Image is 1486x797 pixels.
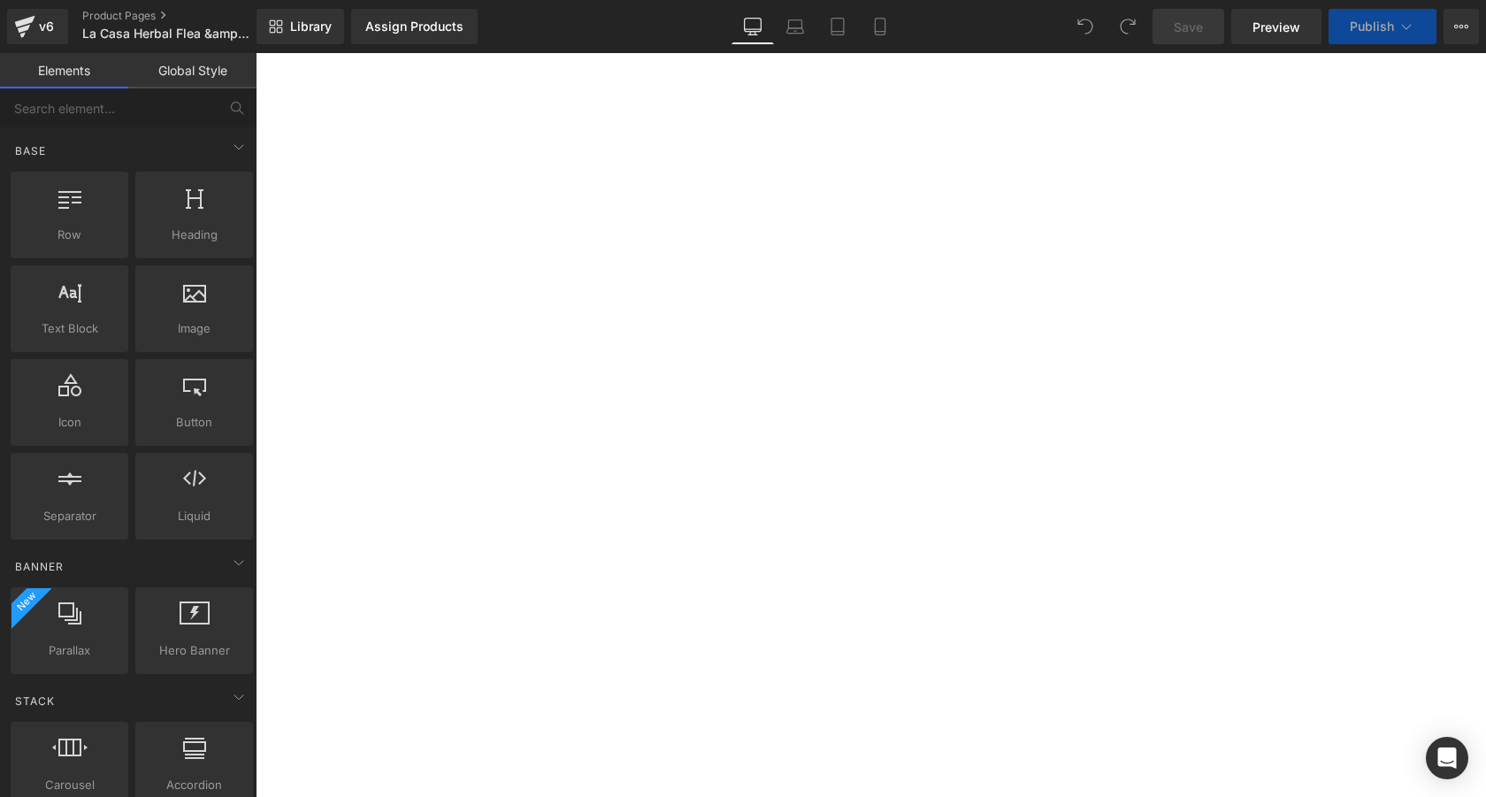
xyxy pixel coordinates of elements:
[141,507,248,525] span: Liquid
[1068,9,1103,44] button: Undo
[13,558,65,575] span: Banner
[859,9,901,44] a: Mobile
[141,226,248,244] span: Heading
[141,776,248,794] span: Accordion
[141,413,248,432] span: Button
[257,9,344,44] a: New Library
[1350,19,1394,34] span: Publish
[774,9,816,44] a: Laptop
[1252,18,1300,36] span: Preview
[16,641,123,660] span: Parallax
[35,15,57,38] div: v6
[141,319,248,338] span: Image
[1231,9,1321,44] a: Preview
[16,319,123,338] span: Text Block
[16,413,123,432] span: Icon
[82,27,252,41] span: La Casa Herbal Flea &amp;amp;amp; Tick Collar for Dogs (8‑Month Natural Protection) — DEWEL™
[7,9,68,44] a: v6
[16,507,123,525] span: Separator
[16,776,123,794] span: Carousel
[816,9,859,44] a: Tablet
[290,19,332,34] span: Library
[141,641,248,660] span: Hero Banner
[1329,9,1436,44] button: Publish
[82,9,286,23] a: Product Pages
[13,142,48,159] span: Base
[1426,737,1468,779] div: Open Intercom Messenger
[1174,18,1203,36] span: Save
[1444,9,1479,44] button: More
[1110,9,1145,44] button: Redo
[13,693,57,709] span: Stack
[128,53,257,88] a: Global Style
[16,226,123,244] span: Row
[365,19,463,34] div: Assign Products
[732,9,774,44] a: Desktop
